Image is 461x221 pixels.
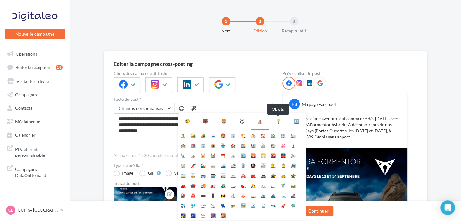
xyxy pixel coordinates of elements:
span: CL [8,207,13,213]
li: 🛬 [208,200,218,210]
li: 🚔 [268,170,278,180]
li: 🏡 [268,130,278,140]
a: Boîte de réception18 [4,61,66,73]
li: 🏤 [178,140,188,150]
li: 🚨 [188,190,198,200]
li: 💺 [218,200,228,210]
a: Opérations [4,48,66,59]
li: 🚎 [218,170,228,180]
span: Campagnes [15,92,37,97]
li: 🌄 [248,150,258,160]
li: ⛪ [188,150,198,160]
div: Image [122,171,133,175]
div: Prévisualiser le post [282,71,408,76]
div: Ma page Facebook [302,101,337,107]
li: 🗼 [288,140,298,150]
li: 🌠 [178,210,188,220]
span: Contacts [15,105,32,110]
li: 🚤 [248,190,258,200]
li: 🛥️ [278,190,288,200]
button: Champs personnalisés [114,103,174,114]
div: Au maximum 1500 caractères sont permis pour pouvoir publier sur Google [114,153,273,158]
li: 🏎️ [228,180,238,190]
li: 🏥 [188,140,198,150]
li: ⛱️ [198,210,208,220]
button: Continuer [303,206,333,216]
li: 🏭 [248,140,258,150]
li: 🚄 [218,160,228,170]
li: ✈️ [178,200,188,210]
li: 🛫 [198,200,208,210]
div: Open Intercom Messenger [440,200,455,215]
div: 💡 [276,118,281,124]
li: 🌌 [188,210,198,220]
div: 3 [290,17,298,25]
li: 🚅 [228,160,238,170]
li: 🚖 [288,170,298,180]
li: 🛵 [248,180,258,190]
li: 🚐 [228,170,238,180]
li: 🚚 [198,180,208,190]
li: 🏰 [268,140,278,150]
li: ⛽ [178,190,188,200]
a: PLV et print personnalisable [4,143,66,161]
div: 2 [256,17,264,25]
li: 🚁 [228,200,238,210]
li: 🏢 [278,130,288,140]
li: 🎠 [288,150,298,160]
li: ⚓ [228,190,238,200]
label: Texte du post * [114,97,273,101]
li: 🚘 [188,180,198,190]
div: 🍔 [221,118,226,124]
li: 🚀 [278,200,288,210]
li: 🚛 [208,180,218,190]
div: Editer la campagne cross-posting [114,61,193,66]
li: 🚂 [198,160,208,170]
li: 🌅 [258,150,268,160]
li: 🛤️ [288,180,298,190]
li: 🕌 [198,150,208,160]
a: Contacts [4,102,66,113]
a: Visibilité en ligne [4,75,66,86]
li: 🚌 [198,170,208,180]
li: 🚢 [288,190,298,200]
div: 1 [222,17,230,25]
p: Le fil rouge d’une aventure qui commence dès [DATE] avec le #CUPRAFormentor hybride. À découvrir ... [289,116,401,140]
li: 🛸 [288,200,298,210]
div: Objets [267,104,289,115]
li: 🏛️ [228,130,238,140]
div: ⛪ [258,118,263,124]
div: GIF [148,171,155,175]
li: 🚠 [248,200,258,210]
li: 🚉 [268,160,278,170]
span: Visibilité en ligne [16,78,49,83]
li: 🗽 [178,150,188,160]
label: Choix des canaux de diffusion [114,71,273,76]
li: 🚲 [258,180,268,190]
li: 🌇 [268,150,278,160]
div: Vidéo [174,171,185,175]
span: Champs personnalisés [119,106,163,111]
a: Campagnes [4,89,66,100]
li: 💒 [278,140,288,150]
div: Image du post [114,181,273,185]
a: Médiathèque [4,116,66,127]
li: 🏨 [208,140,218,150]
li: 🚋 [188,170,198,180]
p: CUPRA [GEOGRAPHIC_DATA] [18,207,58,213]
li: 🏙️ [238,150,248,160]
li: 🏝️ [178,130,188,140]
span: Médiathèque [15,119,40,124]
li: 🛩️ [188,200,198,210]
li: 🏗️ [238,130,248,140]
li: 🕍 [208,150,218,160]
li: 🚒 [248,170,258,180]
li: 🚈 [258,160,268,170]
span: PLV et print personnalisable [15,145,63,158]
li: 🚞 [178,170,188,180]
li: ⛵ [238,190,248,200]
li: 🏕️ [198,130,208,140]
li: 🚍 [208,170,218,180]
span: Boîte de réception [15,65,50,70]
li: 🏟️ [218,130,228,140]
